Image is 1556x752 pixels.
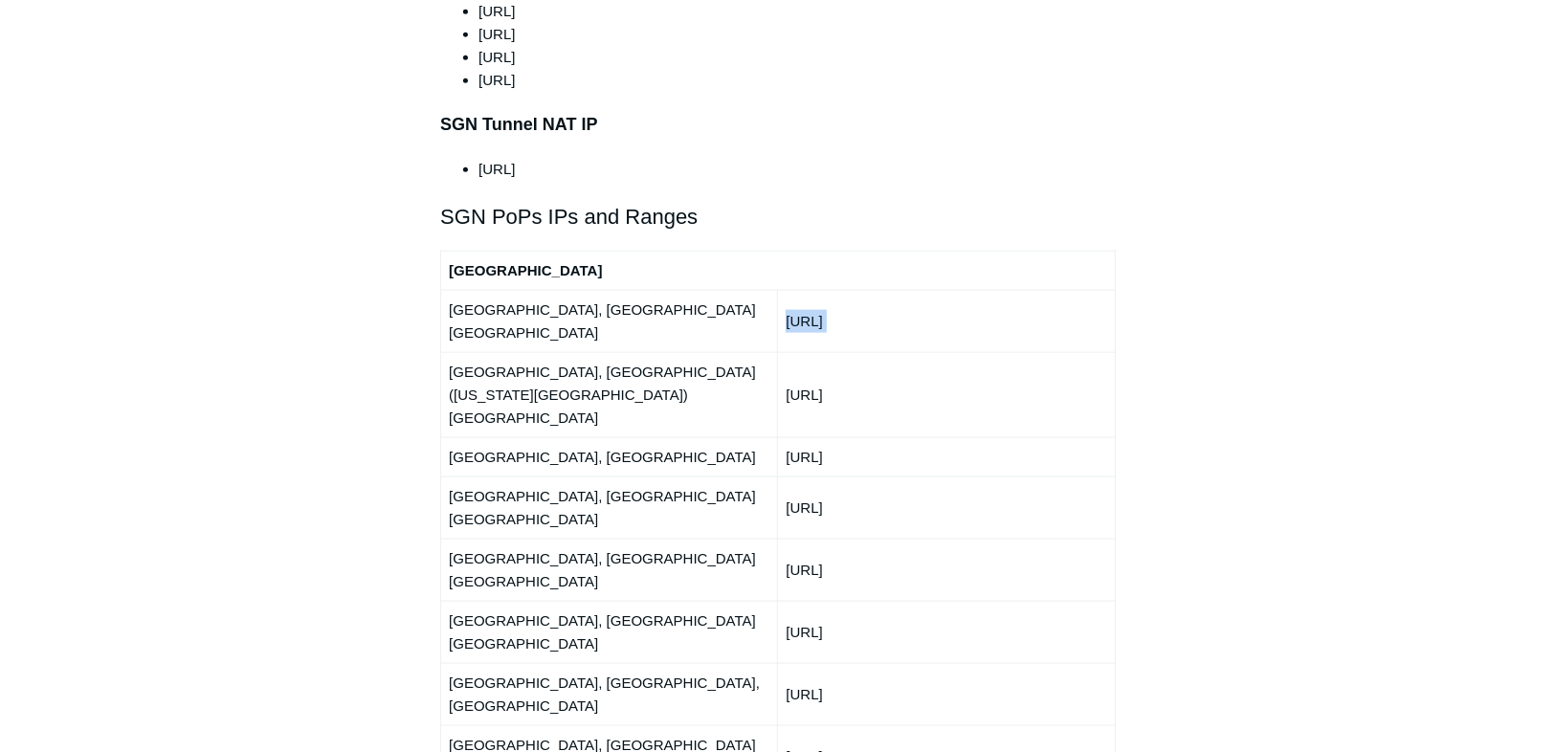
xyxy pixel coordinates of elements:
li: [URL] [478,158,1116,181]
td: [GEOGRAPHIC_DATA], [GEOGRAPHIC_DATA] [GEOGRAPHIC_DATA] [441,539,778,601]
td: [GEOGRAPHIC_DATA], [GEOGRAPHIC_DATA] [GEOGRAPHIC_DATA] [441,476,778,539]
h3: SGN Tunnel NAT IP [440,111,1116,139]
span: [URL] [478,26,515,42]
td: [URL] [778,352,1115,437]
td: [URL] [778,539,1115,601]
span: [URL] [478,3,515,19]
td: [URL] [778,290,1115,352]
td: [GEOGRAPHIC_DATA], [GEOGRAPHIC_DATA] [GEOGRAPHIC_DATA] [441,290,778,352]
td: [URL] [778,437,1115,476]
td: [GEOGRAPHIC_DATA], [GEOGRAPHIC_DATA] ([US_STATE][GEOGRAPHIC_DATA]) [GEOGRAPHIC_DATA] [441,352,778,437]
td: [URL] [778,601,1115,663]
strong: [GEOGRAPHIC_DATA] [449,262,602,278]
td: [GEOGRAPHIC_DATA], [GEOGRAPHIC_DATA], [GEOGRAPHIC_DATA] [441,663,778,725]
h2: SGN PoPs IPs and Ranges [440,200,1116,233]
td: [URL] [778,476,1115,539]
span: [URL] [478,49,515,65]
td: [URL] [778,663,1115,725]
li: [URL] [478,69,1116,92]
td: [GEOGRAPHIC_DATA], [GEOGRAPHIC_DATA] [441,437,778,476]
td: [GEOGRAPHIC_DATA], [GEOGRAPHIC_DATA] [GEOGRAPHIC_DATA] [441,601,778,663]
